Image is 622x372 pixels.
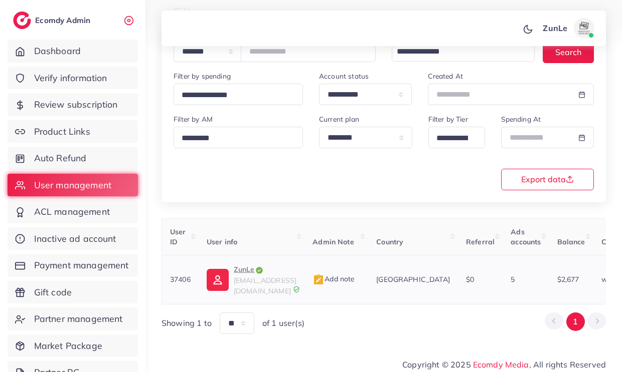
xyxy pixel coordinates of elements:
span: Product Links [34,125,90,138]
span: [EMAIL_ADDRESS][DOMAIN_NAME] [234,276,296,295]
span: Add note [313,274,355,283]
a: ZunLeavatar [537,18,598,38]
span: Market Package [34,339,102,352]
a: Gift code [8,281,138,304]
span: , All rights Reserved [529,358,606,370]
label: Filter by AM [174,114,213,124]
a: ZunLe[EMAIL_ADDRESS][DOMAIN_NAME] [207,263,296,296]
span: User ID [170,227,186,246]
a: User management [8,174,138,197]
a: Partner management [8,307,138,330]
a: logoEcomdy Admin [13,12,93,29]
span: $2,677 [557,275,579,284]
span: 5 [511,275,515,284]
span: 37406 [170,275,191,284]
span: Showing 1 to [162,317,212,329]
span: Copyright © 2025 [402,358,606,370]
span: Country [376,237,403,246]
input: Search for option [433,131,472,146]
img: admin_note.cdd0b510.svg [313,274,325,286]
a: Auto Refund [8,147,138,170]
a: Review subscription [8,93,138,116]
label: Filter by Tier [428,114,468,124]
h2: Ecomdy Admin [35,16,93,25]
span: Inactive ad account [34,232,116,245]
div: Search for option [174,127,303,148]
input: Search for option [393,44,522,60]
label: Account status [319,71,369,81]
button: Go to page 1 [566,312,585,331]
span: $0 [466,275,474,284]
div: Search for option [428,127,485,148]
span: Ads accounts [511,227,541,246]
span: Review subscription [34,98,118,111]
a: Inactive ad account [8,227,138,250]
input: Search for option [178,131,290,146]
ul: Pagination [545,312,606,331]
a: Payment management [8,254,138,277]
span: ACL management [34,205,110,218]
img: 9CAL8B2pu8EFxCJHYAAAAldEVYdGRhdGU6Y3JlYXRlADIwMjItMTItMDlUMDQ6NTg6MzkrMDA6MDBXSlgLAAAAJXRFWHRkYXR... [293,286,300,293]
span: Partner management [34,312,123,325]
span: Gift code [34,286,72,299]
img: avatar [574,18,594,38]
span: Referral [466,237,495,246]
a: Ecomdy Media [473,359,529,369]
button: Export data [501,169,594,190]
span: User info [207,237,237,246]
label: Spending At [501,114,541,124]
a: ACL management [8,200,138,223]
img: ic-user-info.36bf1079.svg [207,269,229,291]
a: Dashboard [8,40,138,63]
span: Export data [521,175,574,183]
span: Verify information [34,72,107,85]
span: Dashboard [34,45,81,58]
span: of 1 user(s) [262,317,304,329]
label: Current plan [319,114,359,124]
a: Market Package [8,334,138,357]
label: Created At [428,71,463,81]
button: Search [543,41,594,63]
img: logo [13,12,31,29]
div: Search for option [392,41,535,62]
div: Search for option [174,84,303,105]
span: User management [34,179,111,192]
span: Auto Refund [34,152,87,165]
p: ZunLe [234,263,296,275]
img: icon-tick.de4e08dc.svg [255,266,264,275]
span: [GEOGRAPHIC_DATA] [376,275,450,284]
span: Admin Note [313,237,354,246]
span: Balance [557,237,585,246]
span: Payment management [34,259,129,272]
a: Product Links [8,120,138,143]
label: Filter by spending [174,71,231,81]
p: ZunLe [543,22,567,34]
input: Search for option [178,88,290,103]
a: Verify information [8,67,138,90]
